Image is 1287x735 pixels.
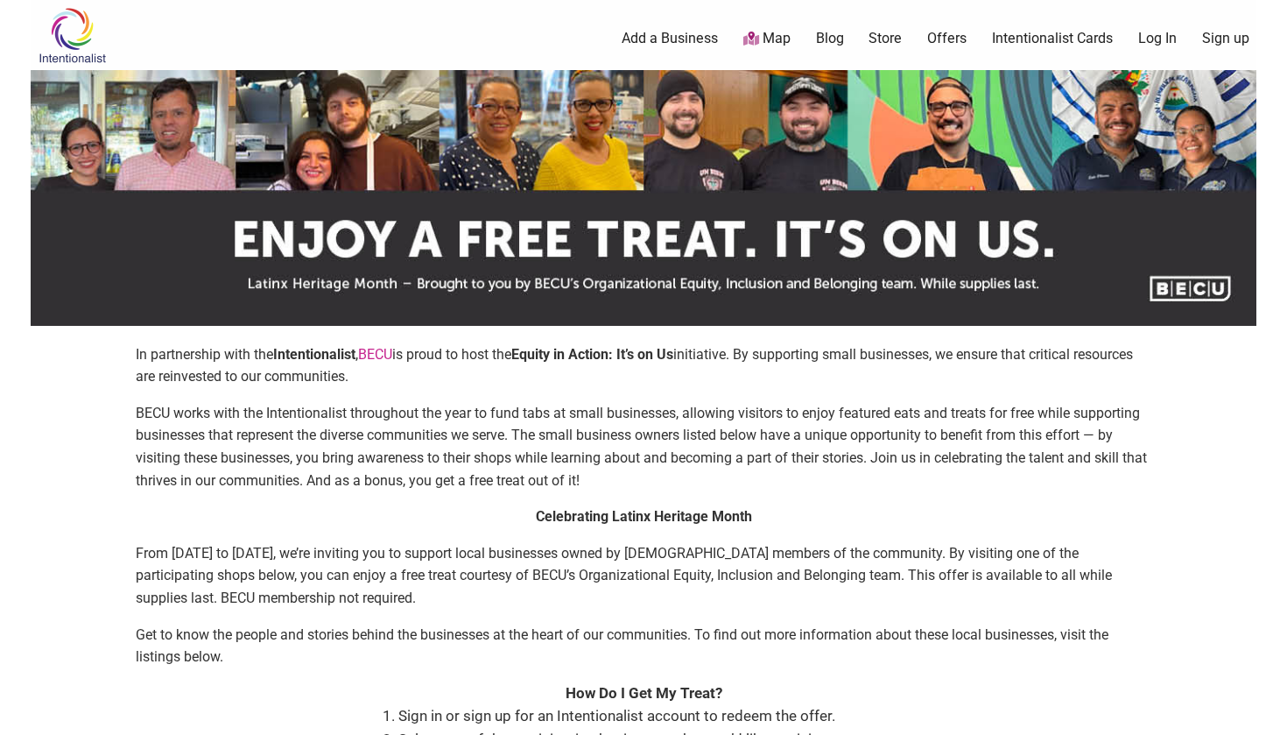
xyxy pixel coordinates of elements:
strong: Celebrating Latinx Heritage Month [536,508,752,525]
a: Store [869,29,902,48]
strong: Equity in Action: It’s on Us [511,346,673,363]
img: Intentionalist [31,7,114,64]
a: Offers [927,29,967,48]
a: Map [743,29,791,49]
a: Log In [1138,29,1177,48]
a: BECU [358,346,392,363]
p: BECU works with the Intentionalist throughout the year to fund tabs at small businesses, allowing... [136,402,1151,491]
a: Sign up [1202,29,1249,48]
p: Get to know the people and stories behind the businesses at the heart of our communities. To find... [136,624,1151,668]
a: Add a Business [622,29,718,48]
img: sponsor logo [31,70,1256,326]
a: Intentionalist Cards [992,29,1113,48]
strong: How Do I Get My Treat? [566,684,722,702]
p: From [DATE] to [DATE], we’re inviting you to support local businesses owned by [DEMOGRAPHIC_DATA]... [136,542,1151,610]
a: Blog [816,29,844,48]
strong: Intentionalist [273,346,355,363]
p: In partnership with the , is proud to host the initiative. By supporting small businesses, we ens... [136,343,1151,388]
li: Sign in or sign up for an Intentionalist account to redeem the offer. [398,704,906,728]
